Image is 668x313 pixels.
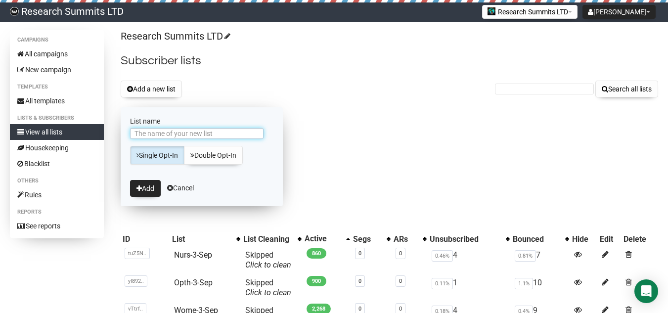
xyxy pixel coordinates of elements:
a: Opth-3-Sep [174,278,213,287]
li: Templates [10,81,104,93]
a: View all lists [10,124,104,140]
span: 0.11% [432,278,453,289]
li: Reports [10,206,104,218]
th: Segs: No sort applied, activate to apply an ascending sort [351,232,392,246]
a: All campaigns [10,46,104,62]
div: Open Intercom Messenger [634,279,658,303]
span: yI892.. [125,275,147,287]
span: 0.81% [515,250,536,262]
a: 0 [358,278,361,284]
a: 0 [358,306,361,312]
th: Delete: No sort applied, sorting is disabled [622,232,658,246]
div: Hide [572,234,596,244]
div: Delete [623,234,656,244]
a: 0 [399,250,402,257]
a: Single Opt-In [130,146,184,165]
td: 4 [428,246,511,274]
th: Hide: No sort applied, sorting is disabled [570,232,598,246]
div: Segs [353,234,382,244]
div: List Cleaning [243,234,293,244]
img: 2.jpg [488,7,495,15]
div: List [172,234,231,244]
th: List Cleaning: No sort applied, activate to apply an ascending sort [241,232,303,246]
th: ID: No sort applied, sorting is disabled [121,232,170,246]
td: 7 [511,246,570,274]
button: Research Summits LTD [482,5,578,19]
div: Edit [600,234,620,244]
th: Bounced: No sort applied, activate to apply an ascending sort [511,232,570,246]
th: Edit: No sort applied, sorting is disabled [598,232,622,246]
a: Cancel [167,184,194,192]
th: List: No sort applied, activate to apply an ascending sort [170,232,241,246]
a: See reports [10,218,104,234]
li: Campaigns [10,34,104,46]
button: Add a new list [121,81,182,97]
a: Double Opt-In [184,146,243,165]
label: List name [130,117,273,126]
span: Skipped [245,250,291,269]
li: Lists & subscribers [10,112,104,124]
div: Unsubscribed [430,234,501,244]
div: Bounced [513,234,560,244]
button: [PERSON_NAME] [582,5,656,19]
div: ARs [394,234,418,244]
div: ID [123,234,168,244]
a: Housekeeping [10,140,104,156]
li: Others [10,175,104,187]
a: New campaign [10,62,104,78]
a: Rules [10,187,104,203]
span: 860 [307,248,326,259]
input: The name of your new list [130,128,264,139]
span: tuZ5N.. [125,248,150,259]
button: Search all lists [595,81,658,97]
span: 0.46% [432,250,453,262]
span: Skipped [245,278,291,297]
a: 0 [399,278,402,284]
td: 1 [428,274,511,302]
th: ARs: No sort applied, activate to apply an ascending sort [392,232,428,246]
span: 900 [307,276,326,286]
th: Active: Ascending sort applied, activate to apply a descending sort [303,232,351,246]
a: Research Summits LTD [121,30,229,42]
a: 0 [358,250,361,257]
img: bccbfd5974049ef095ce3c15df0eef5a [10,7,19,16]
a: 0 [399,306,402,312]
div: Active [305,234,341,244]
a: Click to clean [245,260,291,269]
h2: Subscriber lists [121,52,658,70]
a: Click to clean [245,288,291,297]
a: Blacklist [10,156,104,172]
button: Add [130,180,161,197]
td: 10 [511,274,570,302]
th: Unsubscribed: No sort applied, activate to apply an ascending sort [428,232,511,246]
span: 1.1% [515,278,533,289]
a: All templates [10,93,104,109]
a: Nurs-3-Sep [174,250,212,260]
